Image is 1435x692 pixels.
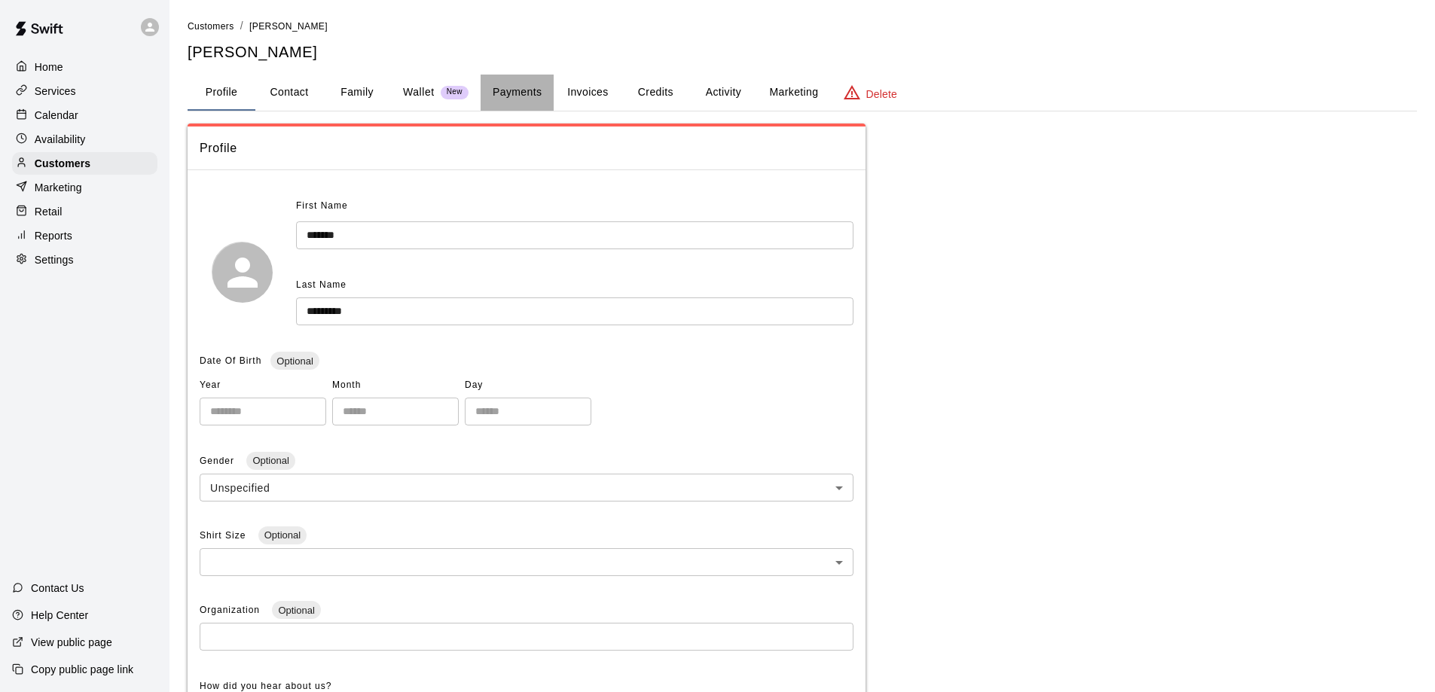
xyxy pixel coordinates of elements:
[12,80,157,102] a: Services
[200,373,326,398] span: Year
[757,75,830,111] button: Marketing
[441,87,469,97] span: New
[188,42,1417,62] h5: [PERSON_NAME]
[240,18,243,34] li: /
[332,373,459,398] span: Month
[35,132,86,147] p: Availability
[35,59,63,75] p: Home
[200,139,853,158] span: Profile
[258,529,307,541] span: Optional
[621,75,689,111] button: Credits
[200,355,261,366] span: Date Of Birth
[12,224,157,247] a: Reports
[12,104,157,127] a: Calendar
[200,681,331,691] span: How did you hear about us?
[12,200,157,223] a: Retail
[465,373,591,398] span: Day
[31,635,112,650] p: View public page
[200,474,853,501] div: Unspecified
[200,530,249,541] span: Shirt Size
[35,84,76,99] p: Services
[188,20,234,32] a: Customers
[403,84,435,100] p: Wallet
[272,605,320,616] span: Optional
[246,455,295,466] span: Optional
[35,204,63,219] p: Retail
[200,456,237,466] span: Gender
[31,608,88,623] p: Help Center
[200,605,263,615] span: Organization
[689,75,757,111] button: Activity
[188,21,234,32] span: Customers
[270,355,319,367] span: Optional
[554,75,621,111] button: Invoices
[323,75,391,111] button: Family
[35,108,78,123] p: Calendar
[12,248,157,271] a: Settings
[866,87,897,102] p: Delete
[188,18,1417,35] nav: breadcrumb
[249,21,328,32] span: [PERSON_NAME]
[35,180,82,195] p: Marketing
[296,279,347,290] span: Last Name
[296,194,348,218] span: First Name
[255,75,323,111] button: Contact
[31,662,133,677] p: Copy public page link
[12,128,157,151] a: Availability
[35,252,74,267] p: Settings
[35,228,72,243] p: Reports
[12,176,157,199] a: Marketing
[31,581,84,596] p: Contact Us
[188,75,1417,111] div: basic tabs example
[188,75,255,111] button: Profile
[12,152,157,175] a: Customers
[35,156,90,171] p: Customers
[12,56,157,78] a: Home
[481,75,554,111] button: Payments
